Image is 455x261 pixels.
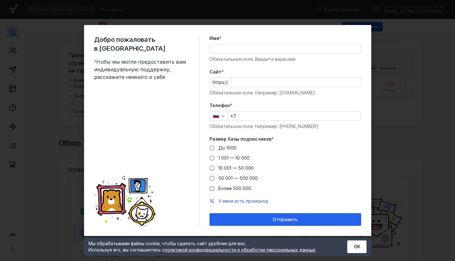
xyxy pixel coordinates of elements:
[94,35,189,53] span: Добро пожаловать в [GEOGRAPHIC_DATA]
[209,136,271,142] span: Размер базы подписчиков
[209,213,361,226] button: Отправить
[218,175,258,181] span: 50 001 — 500 000
[165,247,316,252] a: политикой конфиденциальности и обработки персональных данных
[273,217,298,222] span: Отправить
[209,102,230,109] span: Телефон
[347,240,367,253] button: ОК
[209,35,219,41] span: Имя
[218,165,254,171] span: 10 001 — 50 000
[218,186,251,191] span: Более 500 000
[218,155,250,161] span: 1 001 — 10 000
[209,123,361,130] div: Обязательное поле. Например: [PHONE_NUMBER]
[209,69,221,75] span: Cайт
[88,240,332,253] div: Мы обрабатываем файлы cookie, чтобы сделать сайт удобнее для вас. Используя его, вы соглашаетесь c
[209,56,361,62] div: Обязательное поле. Введите ваше имя
[209,90,361,96] div: Обязательное поле. Например: [DOMAIN_NAME]
[218,198,268,204] span: У меня есть промокод
[218,198,268,204] button: У меня есть промокод
[218,145,236,150] span: До 1000
[94,58,189,81] span: Чтобы мы могли предоставить вам индивидуальную поддержку, расскажите немного о себе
